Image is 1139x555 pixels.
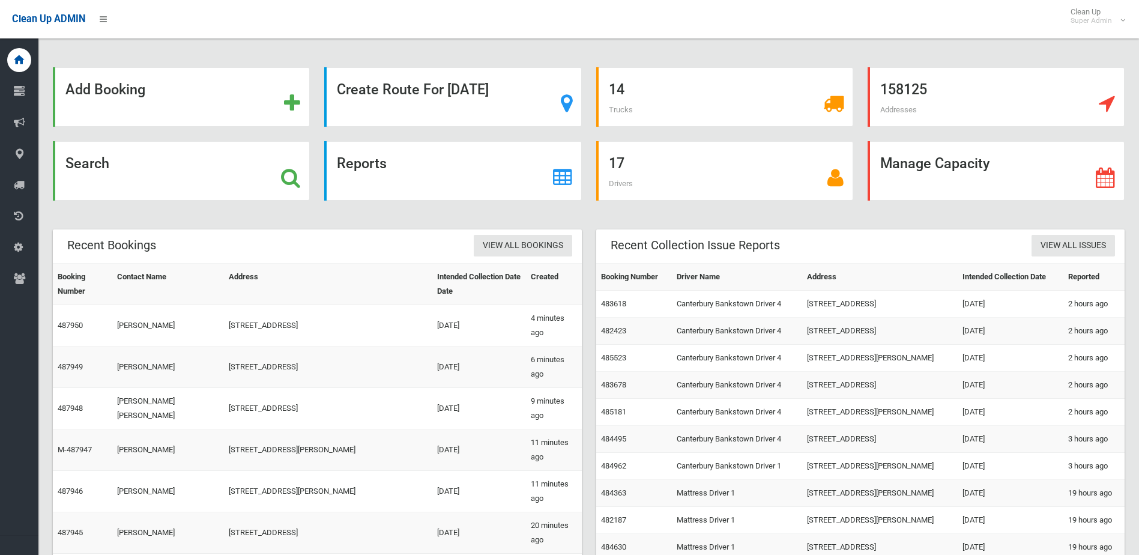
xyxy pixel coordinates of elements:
[53,141,310,201] a: Search
[958,399,1064,426] td: [DATE]
[112,347,224,388] td: [PERSON_NAME]
[58,445,92,454] a: M-487947
[526,429,582,471] td: 11 minutes ago
[53,67,310,127] a: Add Booking
[596,141,853,201] a: 17 Drivers
[609,179,633,188] span: Drivers
[224,388,432,429] td: [STREET_ADDRESS]
[1063,318,1125,345] td: 2 hours ago
[432,471,526,512] td: [DATE]
[432,264,526,305] th: Intended Collection Date Date
[880,105,917,114] span: Addresses
[958,345,1064,372] td: [DATE]
[596,234,794,257] header: Recent Collection Issue Reports
[672,480,802,507] td: Mattress Driver 1
[224,512,432,554] td: [STREET_ADDRESS]
[58,362,83,371] a: 487949
[224,264,432,305] th: Address
[601,380,626,389] a: 483678
[672,345,802,372] td: Canterbury Bankstown Driver 4
[53,234,171,257] header: Recent Bookings
[596,67,853,127] a: 14 Trucks
[58,487,83,496] a: 487946
[672,318,802,345] td: Canterbury Bankstown Driver 4
[112,429,224,471] td: [PERSON_NAME]
[880,155,989,172] strong: Manage Capacity
[601,434,626,443] a: 484495
[224,347,432,388] td: [STREET_ADDRESS]
[958,291,1064,318] td: [DATE]
[1063,399,1125,426] td: 2 hours ago
[432,305,526,347] td: [DATE]
[802,399,958,426] td: [STREET_ADDRESS][PERSON_NAME]
[224,429,432,471] td: [STREET_ADDRESS][PERSON_NAME]
[12,13,85,25] span: Clean Up ADMIN
[958,507,1064,534] td: [DATE]
[802,318,958,345] td: [STREET_ADDRESS]
[224,305,432,347] td: [STREET_ADDRESS]
[1063,291,1125,318] td: 2 hours ago
[609,81,624,98] strong: 14
[1063,372,1125,399] td: 2 hours ago
[432,388,526,429] td: [DATE]
[868,67,1125,127] a: 158125 Addresses
[58,404,83,413] a: 487948
[224,471,432,512] td: [STREET_ADDRESS][PERSON_NAME]
[432,429,526,471] td: [DATE]
[1063,426,1125,453] td: 3 hours ago
[958,318,1064,345] td: [DATE]
[958,372,1064,399] td: [DATE]
[802,372,958,399] td: [STREET_ADDRESS]
[802,426,958,453] td: [STREET_ADDRESS]
[1063,453,1125,480] td: 3 hours ago
[526,512,582,554] td: 20 minutes ago
[672,372,802,399] td: Canterbury Bankstown Driver 4
[58,528,83,537] a: 487945
[672,264,802,291] th: Driver Name
[672,291,802,318] td: Canterbury Bankstown Driver 4
[672,507,802,534] td: Mattress Driver 1
[1063,264,1125,291] th: Reported
[672,453,802,480] td: Canterbury Bankstown Driver 1
[672,426,802,453] td: Canterbury Bankstown Driver 4
[958,264,1064,291] th: Intended Collection Date
[432,512,526,554] td: [DATE]
[1063,480,1125,507] td: 19 hours ago
[601,299,626,308] a: 483618
[526,305,582,347] td: 4 minutes ago
[432,347,526,388] td: [DATE]
[1032,235,1115,257] a: View All Issues
[802,264,958,291] th: Address
[880,81,927,98] strong: 158125
[65,155,109,172] strong: Search
[526,388,582,429] td: 9 minutes ago
[601,488,626,497] a: 484363
[601,326,626,335] a: 482423
[609,155,624,172] strong: 17
[58,321,83,330] a: 487950
[112,264,224,305] th: Contact Name
[802,480,958,507] td: [STREET_ADDRESS][PERSON_NAME]
[601,542,626,551] a: 484630
[672,399,802,426] td: Canterbury Bankstown Driver 4
[526,471,582,512] td: 11 minutes ago
[112,388,224,429] td: [PERSON_NAME] [PERSON_NAME]
[112,471,224,512] td: [PERSON_NAME]
[324,67,581,127] a: Create Route For [DATE]
[526,347,582,388] td: 6 minutes ago
[324,141,581,201] a: Reports
[1063,345,1125,372] td: 2 hours ago
[53,264,112,305] th: Booking Number
[958,480,1064,507] td: [DATE]
[601,353,626,362] a: 485523
[802,453,958,480] td: [STREET_ADDRESS][PERSON_NAME]
[337,81,489,98] strong: Create Route For [DATE]
[958,426,1064,453] td: [DATE]
[802,291,958,318] td: [STREET_ADDRESS]
[601,461,626,470] a: 484962
[596,264,672,291] th: Booking Number
[112,512,224,554] td: [PERSON_NAME]
[601,407,626,416] a: 485181
[609,105,633,114] span: Trucks
[958,453,1064,480] td: [DATE]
